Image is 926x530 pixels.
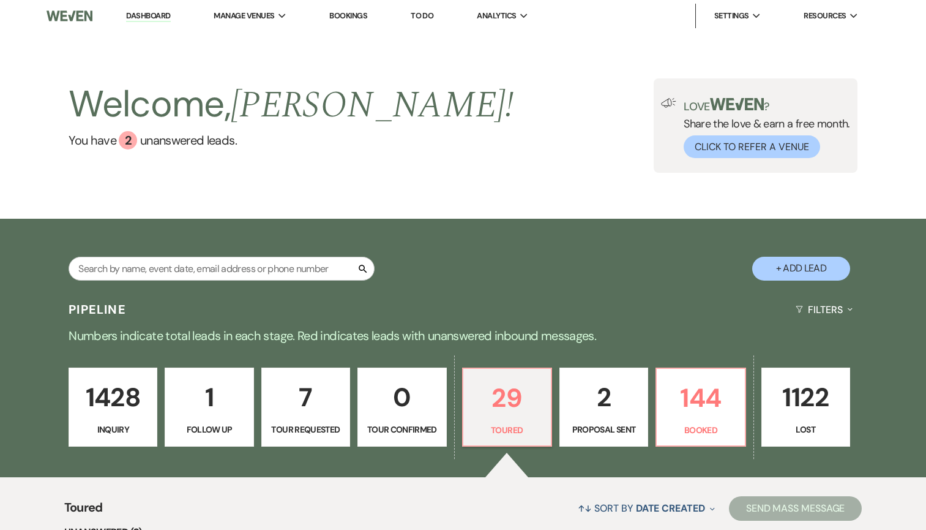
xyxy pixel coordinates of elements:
p: 29 [471,377,543,418]
a: 29Toured [462,368,552,447]
img: weven-logo-green.svg [710,98,764,110]
span: Date Created [636,502,705,515]
p: Proposal Sent [567,423,640,436]
div: Share the love & earn a free month. [676,98,850,158]
button: Filters [791,293,857,326]
span: Toured [64,498,103,524]
p: 2 [567,377,640,418]
p: Lost [769,423,842,436]
input: Search by name, event date, email address or phone number [69,257,375,281]
span: Resources [804,10,846,22]
a: 144Booked [655,368,745,447]
a: Dashboard [126,10,170,22]
h2: Welcome, [69,78,513,131]
p: 0 [365,377,438,418]
p: Numbers indicate total leads in each stage. Red indicates leads with unanswered inbound messages. [23,326,904,346]
a: 1122Lost [761,368,850,447]
button: Sort By Date Created [573,492,720,524]
a: 1Follow Up [165,368,253,447]
h3: Pipeline [69,301,126,318]
button: + Add Lead [752,257,850,281]
p: Follow Up [173,423,245,436]
a: 7Tour Requested [261,368,350,447]
img: loud-speaker-illustration.svg [661,98,676,108]
span: ↑↓ [578,502,592,515]
div: 2 [119,131,137,150]
p: Tour Requested [269,423,342,436]
button: Click to Refer a Venue [684,135,820,158]
p: Booked [664,423,737,437]
p: Love ? [684,98,850,112]
a: Bookings [329,10,367,21]
a: You have 2 unanswered leads. [69,131,513,150]
img: Weven Logo [47,3,92,29]
span: [PERSON_NAME] ! [231,77,513,134]
a: 2Proposal Sent [559,368,648,447]
a: 0Tour Confirmed [357,368,446,447]
span: Analytics [477,10,516,22]
p: 1428 [77,377,149,418]
p: 1 [173,377,245,418]
p: 1122 [769,377,842,418]
p: Tour Confirmed [365,423,438,436]
a: To Do [411,10,433,21]
p: 144 [664,377,737,418]
button: Send Mass Message [729,496,862,521]
span: Settings [714,10,749,22]
p: Inquiry [77,423,149,436]
p: Toured [471,423,543,437]
a: 1428Inquiry [69,368,157,447]
span: Manage Venues [214,10,274,22]
p: 7 [269,377,342,418]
